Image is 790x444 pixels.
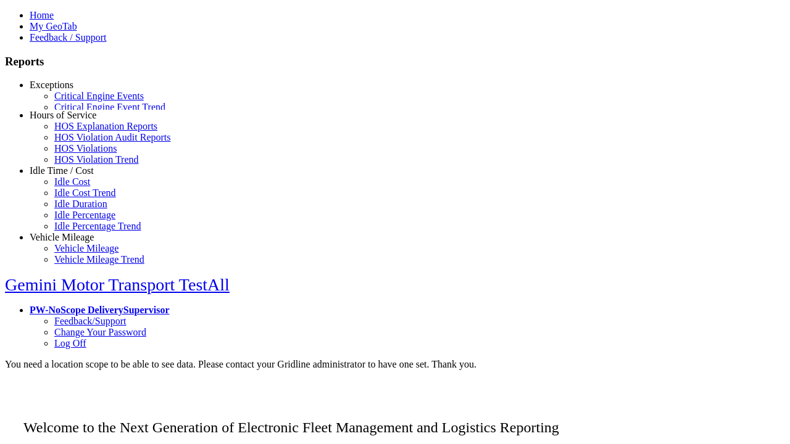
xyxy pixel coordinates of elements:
[5,401,785,436] p: Welcome to the Next Generation of Electronic Fleet Management and Logistics Reporting
[30,232,94,242] a: Vehicle Mileage
[54,254,144,265] a: Vehicle Mileage Trend
[54,221,141,231] a: Idle Percentage Trend
[54,121,157,131] a: HOS Explanation Reports
[54,338,86,348] a: Log Off
[54,132,171,142] a: HOS Violation Audit Reports
[30,110,96,120] a: Hours of Service
[30,165,94,176] a: Idle Time / Cost
[54,199,107,209] a: Idle Duration
[54,91,144,101] a: Critical Engine Events
[54,210,115,220] a: Idle Percentage
[30,80,73,90] a: Exceptions
[54,243,118,253] a: Vehicle Mileage
[54,154,139,165] a: HOS Violation Trend
[54,327,146,337] a: Change Your Password
[54,187,116,198] a: Idle Cost Trend
[5,359,785,370] div: You need a location scope to be able to see data. Please contact your Gridline administrator to h...
[30,32,106,43] a: Feedback / Support
[30,10,54,20] a: Home
[5,275,230,294] a: Gemini Motor Transport TestAll
[30,305,169,315] a: PW-NoScope DeliverySupervisor
[54,176,90,187] a: Idle Cost
[54,143,117,154] a: HOS Violations
[54,316,126,326] a: Feedback/Support
[5,55,785,68] h3: Reports
[30,21,77,31] a: My GeoTab
[54,102,165,112] a: Critical Engine Event Trend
